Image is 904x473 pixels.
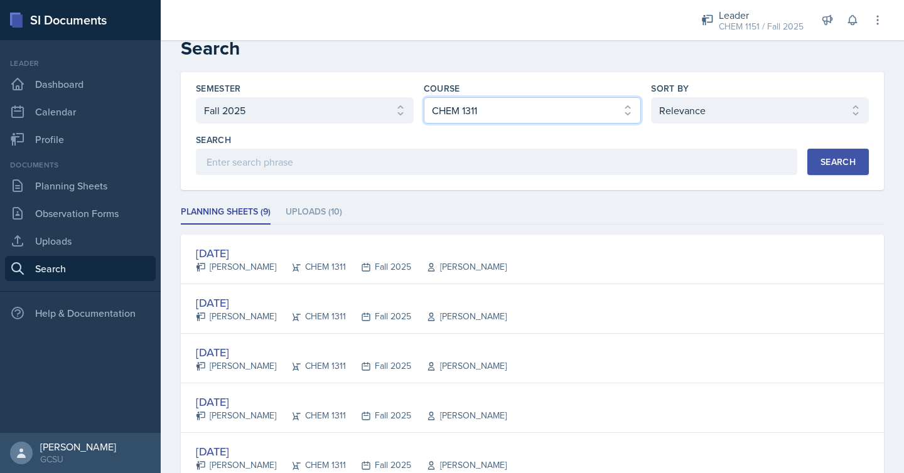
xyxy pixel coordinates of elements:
[181,200,271,225] li: Planning Sheets (9)
[411,310,507,323] div: [PERSON_NAME]
[196,344,507,361] div: [DATE]
[5,99,156,124] a: Calendar
[5,72,156,97] a: Dashboard
[5,159,156,171] div: Documents
[276,459,346,472] div: CHEM 1311
[411,359,507,373] div: [PERSON_NAME]
[196,459,276,472] div: [PERSON_NAME]
[276,310,346,323] div: CHEM 1311
[40,453,116,465] div: GCSU
[411,260,507,274] div: [PERSON_NAME]
[196,245,507,262] div: [DATE]
[196,134,231,146] label: Search
[5,256,156,281] a: Search
[807,149,869,175] button: Search
[5,300,156,326] div: Help & Documentation
[196,82,241,95] label: Semester
[346,459,411,472] div: Fall 2025
[346,409,411,422] div: Fall 2025
[40,440,116,453] div: [PERSON_NAME]
[196,260,276,274] div: [PERSON_NAME]
[276,359,346,373] div: CHEM 1311
[196,443,507,460] div: [DATE]
[196,359,276,373] div: [PERSON_NAME]
[5,228,156,253] a: Uploads
[346,310,411,323] div: Fall 2025
[411,459,507,472] div: [PERSON_NAME]
[346,260,411,274] div: Fall 2025
[651,82,689,95] label: Sort By
[181,37,884,60] h2: Search
[821,157,856,167] div: Search
[196,393,507,410] div: [DATE]
[411,409,507,422] div: [PERSON_NAME]
[5,201,156,226] a: Observation Forms
[719,8,804,23] div: Leader
[346,359,411,373] div: Fall 2025
[276,409,346,422] div: CHEM 1311
[196,294,507,311] div: [DATE]
[276,260,346,274] div: CHEM 1311
[196,409,276,422] div: [PERSON_NAME]
[5,58,156,69] div: Leader
[5,127,156,152] a: Profile
[5,173,156,198] a: Planning Sheets
[424,82,460,95] label: Course
[196,149,797,175] input: Enter search phrase
[286,200,342,225] li: Uploads (10)
[196,310,276,323] div: [PERSON_NAME]
[719,20,804,33] div: CHEM 1151 / Fall 2025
